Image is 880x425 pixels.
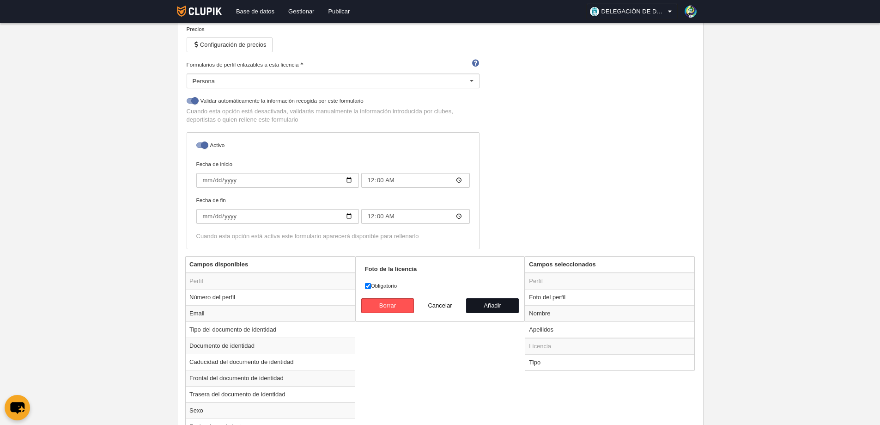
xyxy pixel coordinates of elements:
img: OaW5YbJxXZzo.30x30.jpg [590,7,599,16]
input: Fecha de inicio [196,173,359,188]
i: Obligatorio [300,62,303,65]
button: Añadir [466,298,519,313]
td: Perfil [525,273,694,289]
input: Fecha de inicio [361,173,470,188]
td: Sexo [186,402,355,419]
td: Frontal del documento de identidad [186,370,355,386]
td: Nombre [525,305,694,321]
img: Clupik [177,6,222,17]
button: chat-button [5,395,30,420]
label: Activo [196,141,470,152]
label: Fecha de inicio [196,160,470,188]
button: Borrar [361,298,414,313]
td: Tipo [525,354,694,370]
button: Cancelar [414,298,467,313]
td: Perfil [186,273,355,289]
td: Licencia [525,338,694,355]
input: Obligatorio [365,283,371,289]
td: Documento de identidad [186,338,355,354]
label: Validar automáticamente la información recogida por este formulario [187,97,479,107]
div: Precios [187,25,479,33]
td: Tipo del documento de identidad [186,321,355,338]
td: Trasera del documento de identidad [186,386,355,402]
th: Campos seleccionados [525,257,694,273]
label: Formularios de perfil enlazables a esta licencia [187,61,479,69]
td: Foto del perfil [525,289,694,305]
th: Campos disponibles [186,257,355,273]
a: DELEGACIÓN DE DEPORTES AYUNTAMIENTO DE [GEOGRAPHIC_DATA] [586,4,678,19]
input: Fecha de fin [361,209,470,224]
span: DELEGACIÓN DE DEPORTES AYUNTAMIENTO DE [GEOGRAPHIC_DATA] [601,7,666,16]
td: Caducidad del documento de identidad [186,354,355,370]
strong: Foto de la licencia [365,265,417,272]
div: Cuando esta opción está activa este formulario aparecerá disponible para rellenarlo [196,232,470,240]
span: Persona [193,78,215,85]
td: Apellidos [525,321,694,338]
img: 78ZWLbJKXIvUIDVCcvBskCy1.30x30.jpg [685,6,697,18]
td: Número del perfil [186,289,355,305]
td: Email [186,305,355,321]
label: Obligatorio [365,282,516,290]
button: Configuración de precios [187,37,273,52]
input: Fecha de fin [196,209,359,224]
label: Fecha de fin [196,196,470,224]
p: Cuando esta opción está desactivada, validarás manualmente la información introducida por clubes,... [187,107,479,124]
